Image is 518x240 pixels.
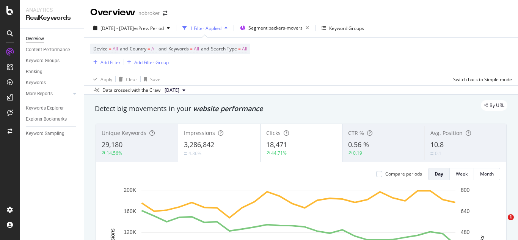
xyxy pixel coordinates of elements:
[266,140,287,149] span: 18,471
[120,45,128,52] span: and
[435,150,441,157] div: 0.1
[150,76,160,83] div: Save
[113,44,118,54] span: All
[190,25,221,31] div: 1 Filter Applied
[165,87,179,94] span: 2025 Aug. 4th
[134,25,164,31] span: vs Prev. Period
[124,208,136,214] text: 160K
[100,25,134,31] span: [DATE] - [DATE]
[450,73,512,85] button: Switch back to Simple mode
[102,87,162,94] div: Data crossed with the Crawl
[237,22,312,34] button: Segment:packers-movers
[100,59,121,66] div: Add Filter
[109,45,111,52] span: =
[124,58,169,67] button: Add Filter Group
[430,129,463,136] span: Avg. Position
[248,25,303,31] span: Segment: packers-movers
[26,46,78,54] a: Content Performance
[26,90,71,98] a: More Reports
[26,68,42,76] div: Ranking
[26,115,67,123] div: Explorer Bookmarks
[242,44,247,54] span: All
[184,152,187,155] img: Equal
[348,129,364,136] span: CTR %
[159,45,166,52] span: and
[26,57,78,65] a: Keyword Groups
[90,73,112,85] button: Apply
[26,6,78,14] div: Analytics
[319,22,367,34] button: Keyword Groups
[266,129,281,136] span: Clicks
[481,100,507,111] div: legacy label
[138,9,160,17] div: nobroker
[102,140,122,149] span: 29,180
[151,44,157,54] span: All
[141,73,160,85] button: Save
[430,152,433,155] img: Equal
[238,45,241,52] span: =
[26,115,78,123] a: Explorer Bookmarks
[201,45,209,52] span: and
[26,90,53,98] div: More Reports
[211,45,237,52] span: Search Type
[348,140,369,149] span: 0.56 %
[162,86,188,95] button: [DATE]
[134,59,169,66] div: Add Filter Group
[435,171,443,177] div: Day
[102,129,146,136] span: Unique Keywords
[428,168,450,180] button: Day
[26,104,64,112] div: Keywords Explorer
[26,35,44,43] div: Overview
[163,11,167,16] div: arrow-right-arrow-left
[26,14,78,22] div: RealKeywords
[26,130,78,138] a: Keyword Sampling
[430,140,444,149] span: 10.8
[492,214,510,232] iframe: Intercom live chat
[190,45,193,52] span: =
[26,68,78,76] a: Ranking
[126,76,137,83] div: Clear
[90,22,173,34] button: [DATE] - [DATE]vsPrev. Period
[93,45,108,52] span: Device
[490,103,504,108] span: By URL
[194,44,199,54] span: All
[385,171,422,177] div: Compare periods
[179,22,231,34] button: 1 Filter Applied
[124,187,136,193] text: 200K
[90,6,135,19] div: Overview
[353,150,362,156] div: 0.19
[26,46,70,54] div: Content Performance
[188,150,201,157] div: 4.36%
[184,129,215,136] span: Impressions
[26,104,78,112] a: Keywords Explorer
[453,76,512,83] div: Switch back to Simple mode
[456,171,468,177] div: Week
[184,140,214,149] span: 3,286,842
[26,130,64,138] div: Keyword Sampling
[107,150,122,156] div: 14.56%
[508,214,514,220] span: 1
[26,79,46,87] div: Keywords
[480,171,494,177] div: Month
[90,58,121,67] button: Add Filter
[116,73,137,85] button: Clear
[450,168,474,180] button: Week
[271,150,287,156] div: 44.71%
[168,45,189,52] span: Keywords
[130,45,146,52] span: Country
[26,35,78,43] a: Overview
[148,45,150,52] span: =
[461,229,470,235] text: 480
[124,229,136,235] text: 120K
[26,57,60,65] div: Keyword Groups
[461,187,470,193] text: 800
[474,168,500,180] button: Month
[329,25,364,31] div: Keyword Groups
[26,79,78,87] a: Keywords
[100,76,112,83] div: Apply
[461,208,470,214] text: 640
